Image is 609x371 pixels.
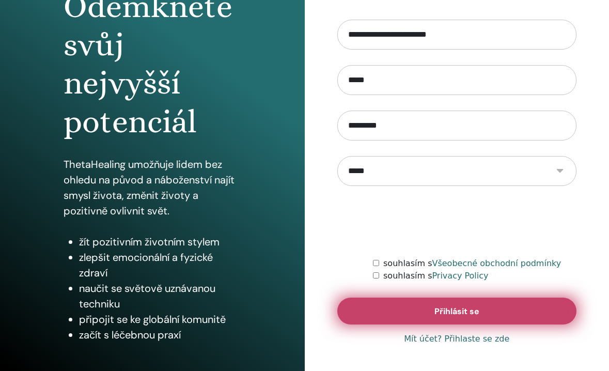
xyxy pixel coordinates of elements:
[79,234,241,250] li: žít pozitivním životním stylem
[79,312,241,327] li: připojit se ke globální komunitě
[383,257,561,270] label: souhlasím s
[79,327,241,343] li: začít s léčebnou praxí
[434,306,479,317] span: Přihlásit se
[64,157,241,219] p: ThetaHealing umožňuje lidem bez ohledu na původ a náboženství najít smysl života, změnit životy a...
[383,270,489,282] label: souhlasím s
[378,202,535,242] iframe: reCAPTCHA
[79,281,241,312] li: naučit se světově uznávanou techniku
[79,250,241,281] li: zlepšit emocionální a fyzické zdraví
[432,271,488,281] a: Privacy Policy
[337,298,577,324] button: Přihlásit se
[432,258,561,268] a: Všeobecné obchodní podmínky
[404,333,509,345] a: Mít účet? Přihlaste se zde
